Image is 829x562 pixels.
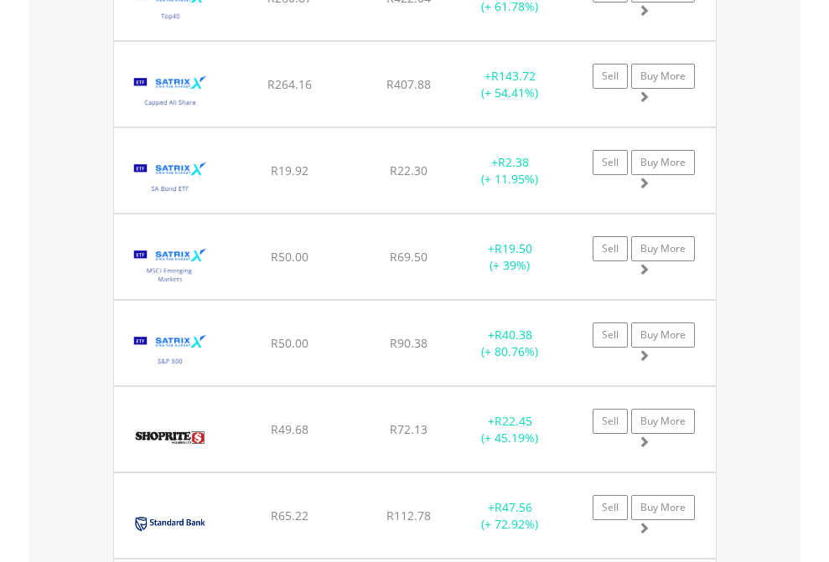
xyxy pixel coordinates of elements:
a: Sell [593,409,628,434]
div: + (+ 54.41%) [458,68,562,101]
a: Buy More [631,64,695,89]
span: R49.68 [271,421,308,437]
span: R47.56 [495,499,532,515]
span: R22.30 [390,162,427,178]
span: R50.00 [271,249,308,265]
div: + (+ 11.95%) [458,154,562,188]
img: EQU.ZA.STXEMG.png [122,235,219,295]
a: Buy More [631,236,695,261]
span: R72.13 [390,421,427,437]
span: R264.16 [267,76,312,92]
a: Sell [593,236,628,261]
span: R2.38 [498,154,529,170]
img: EQU.ZA.SBK.png [122,494,217,554]
div: + (+ 39%) [458,240,562,274]
div: + (+ 45.19%) [458,413,562,446]
span: R19.50 [495,240,532,256]
a: Buy More [631,409,695,434]
img: EQU.ZA.STXCAP.png [122,63,219,122]
span: R407.88 [386,76,431,92]
span: R112.78 [386,508,431,523]
span: R65.22 [271,508,308,523]
a: Sell [593,495,628,520]
a: Buy More [631,150,695,175]
span: R69.50 [390,249,427,265]
span: R50.00 [271,335,308,351]
a: Sell [593,64,628,89]
span: R143.72 [491,68,536,84]
img: EQU.ZA.STX500.png [122,322,219,381]
span: R90.38 [390,335,427,351]
a: Buy More [631,495,695,520]
a: Sell [593,322,628,348]
div: + (+ 72.92%) [458,499,562,533]
img: EQU.ZA.STXGOV.png [122,149,219,209]
span: R40.38 [495,327,532,343]
a: Buy More [631,322,695,348]
a: Sell [593,150,628,175]
span: R19.92 [271,162,308,178]
span: R22.45 [495,413,532,429]
div: + (+ 80.76%) [458,327,562,360]
img: EQU.ZA.SHP.png [122,408,217,467]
